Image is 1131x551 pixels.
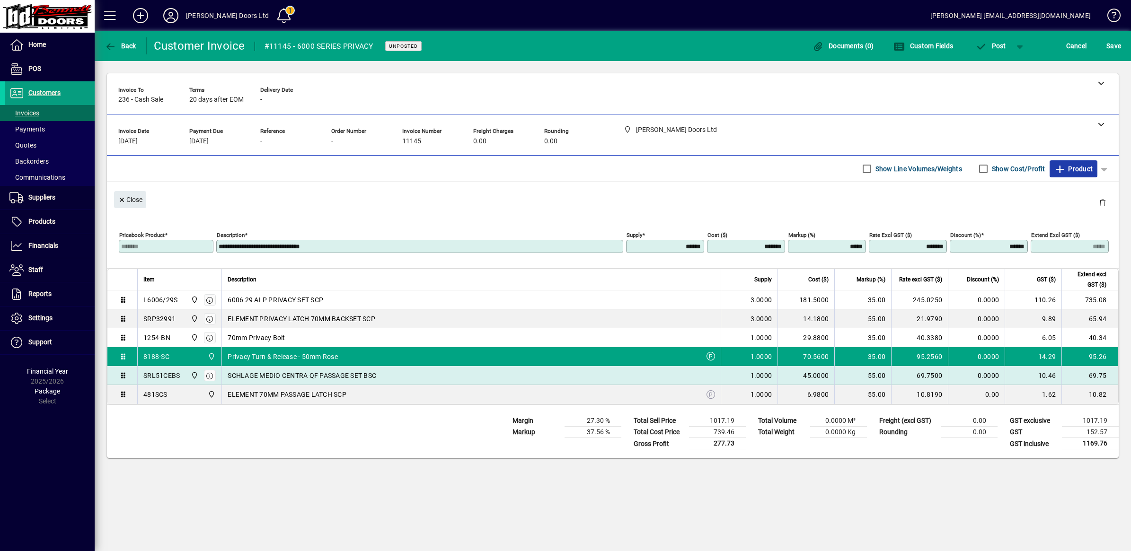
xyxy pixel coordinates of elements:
[217,232,245,238] mat-label: Description
[897,314,942,324] div: 21.9790
[893,42,953,50] span: Custom Fields
[28,89,61,96] span: Customers
[897,371,942,380] div: 69.7500
[778,290,834,309] td: 181.5000
[897,352,942,361] div: 95.2560
[875,415,941,427] td: Freight (excl GST)
[948,328,1005,347] td: 0.0000
[751,333,772,342] span: 1.0000
[1064,37,1089,54] button: Cancel
[629,438,689,450] td: Gross Profit
[205,351,216,362] span: Bennett Doors Ltd
[1005,347,1061,366] td: 14.29
[1061,328,1118,347] td: 40.34
[143,390,168,399] div: 481SCS
[778,328,834,347] td: 29.8800
[975,42,1006,50] span: ost
[143,352,169,361] div: 8188-SC
[950,232,981,238] mat-label: Discount (%)
[228,371,376,380] span: SCHLAGE MEDIO CENTRA QF PASSAGE SET BSC
[1005,385,1061,404] td: 1.62
[188,295,199,305] span: Bennett Doors Ltd
[5,234,95,258] a: Financials
[112,195,149,203] app-page-header-button: Close
[5,169,95,185] a: Communications
[897,295,942,305] div: 245.0250
[808,274,829,285] span: Cost ($)
[1005,427,1062,438] td: GST
[228,314,375,324] span: ELEMENT PRIVACY LATCH 70MM BACKSET SCP
[948,385,1005,404] td: 0.00
[992,42,996,50] span: P
[1100,2,1119,33] a: Knowledge Base
[102,37,139,54] button: Back
[1091,198,1114,207] app-page-header-button: Delete
[810,37,876,54] button: Documents (0)
[28,338,52,346] span: Support
[473,138,486,145] span: 0.00
[508,427,565,438] td: Markup
[5,137,95,153] a: Quotes
[1091,191,1114,214] button: Delete
[778,347,834,366] td: 70.5600
[228,274,256,285] span: Description
[897,390,942,399] div: 10.8190
[105,42,136,50] span: Back
[188,314,199,324] span: Bennett Doors Ltd
[228,333,285,342] span: 70mm Privacy Bolt
[1061,290,1118,309] td: 735.08
[143,295,177,305] div: L6006/29S
[28,218,55,225] span: Products
[5,57,95,81] a: POS
[28,266,43,273] span: Staff
[1005,438,1062,450] td: GST inclusive
[834,328,891,347] td: 35.00
[5,306,95,330] a: Settings
[1104,37,1123,54] button: Save
[778,309,834,328] td: 14.1800
[28,41,46,48] span: Home
[331,138,333,145] span: -
[948,366,1005,385] td: 0.0000
[899,274,942,285] span: Rate excl GST ($)
[1050,160,1097,177] button: Product
[751,390,772,399] span: 1.0000
[154,38,245,53] div: Customer Invoice
[629,427,689,438] td: Total Cost Price
[834,309,891,328] td: 55.00
[948,309,1005,328] td: 0.0000
[1062,415,1119,427] td: 1017.19
[857,274,885,285] span: Markup (%)
[754,274,772,285] span: Supply
[897,333,942,342] div: 40.3380
[1005,366,1061,385] td: 10.46
[143,314,176,324] div: SRP32991
[228,390,346,399] span: ELEMENT 70MM PASSAGE LATCH SCP
[948,347,1005,366] td: 0.0000
[788,232,815,238] mat-label: Markup (%)
[265,39,373,54] div: #11145 - 6000 SERIES PRIVACY
[930,8,1091,23] div: [PERSON_NAME] [EMAIL_ADDRESS][DOMAIN_NAME]
[689,438,746,450] td: 277.73
[751,295,772,305] span: 3.0000
[1106,42,1110,50] span: S
[948,290,1005,309] td: 0.0000
[1061,366,1118,385] td: 69.75
[143,371,180,380] div: SRL51CEBS
[5,105,95,121] a: Invoices
[990,164,1045,174] label: Show Cost/Profit
[875,427,941,438] td: Rounding
[1068,269,1106,290] span: Extend excl GST ($)
[874,164,962,174] label: Show Line Volumes/Weights
[9,125,45,133] span: Payments
[205,389,216,400] span: Bennett Doors Ltd
[228,295,323,305] span: 6006 29 ALP PRIVACY SET SCP
[35,387,60,395] span: Package
[565,415,621,427] td: 27.30 %
[1106,38,1121,53] span: ave
[260,138,262,145] span: -
[544,138,557,145] span: 0.00
[1062,427,1119,438] td: 152.57
[778,385,834,404] td: 6.9800
[188,370,199,381] span: Bennett Doors Ltd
